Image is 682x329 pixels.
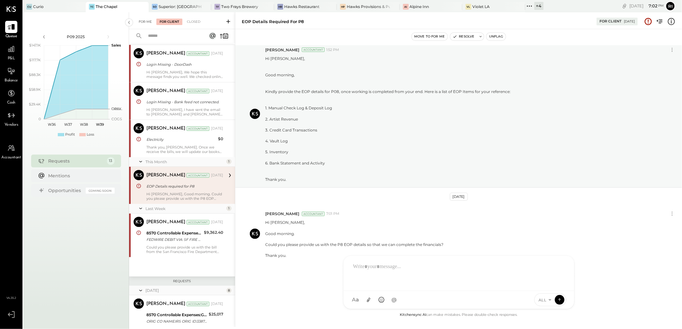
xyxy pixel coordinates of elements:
[226,206,232,211] div: 1
[326,211,339,216] span: 7:01 PM
[0,65,22,84] a: Balance
[211,51,223,56] div: [DATE]
[486,33,506,40] button: Unflag
[146,107,223,116] div: Hi [PERSON_NAME], I have sent the email to [PERSON_NAME] and [PERSON_NAME]. Once the bank feed is...
[0,109,22,128] a: Vendors
[29,102,41,106] text: $29.4K
[146,318,207,325] div: ORIG CO NAME:IRS ORIG ID:3387702000 DESC DATE:031425 CO ENTRY DESCR:USATAXPYMTSEC:CCD TRACE#:0610...
[26,4,32,10] div: Cu
[146,99,221,105] div: Login Missing - Bank feed not connected.
[391,297,397,303] span: @
[221,4,258,9] div: Two Frays Brewery
[277,4,283,10] div: HR
[187,302,209,306] div: Accountant
[350,294,362,306] button: Aa
[146,230,202,236] div: 8570 Controllable Expenses:General & Administrative Expenses:Licenses, Taxes & Fees
[146,172,185,179] div: [PERSON_NAME]
[665,1,676,11] button: Ri
[326,47,339,53] span: 1:52 PM
[184,19,204,25] div: Closed
[412,33,448,40] button: Move to for me
[450,193,468,201] div: [DATE]
[146,61,221,68] div: Login Missing - DoorDash
[187,220,209,224] div: Accountant
[111,117,122,121] text: COGS
[2,155,21,161] span: Accountant
[146,301,185,307] div: [PERSON_NAME]
[211,89,223,94] div: [DATE]
[629,3,664,9] div: [DATE]
[146,145,223,154] div: Thank you, [PERSON_NAME]. Once we receive the bills, we will update our books accordingly. Could ...
[29,72,41,77] text: $88.3K
[146,219,185,225] div: [PERSON_NAME]
[136,19,155,25] div: For Me
[48,187,83,194] div: Opportunities
[146,70,223,79] div: Hi [PERSON_NAME], We hope this message finds you well. We checked online to see if we could add a...
[132,279,232,283] div: Requests
[0,142,22,161] a: Accountant
[152,4,158,10] div: SO
[242,19,304,25] div: EOP Details required for P8
[624,19,635,24] div: [DATE]
[265,220,443,258] p: Hi [PERSON_NAME], Good morning. Could you please provide us with the P8 EOP details so that we ca...
[49,34,103,39] div: P09 2025
[146,245,223,254] div: Could you please provide us with the bill from the San Francisco Fire Department Bureau of Fire P...
[302,47,325,52] div: Accountant
[209,311,223,317] div: $25,017
[4,122,18,128] span: Vendors
[65,132,75,137] div: Profit
[145,159,225,164] div: This Month
[187,51,209,56] div: Accountant
[89,4,95,10] div: TC
[146,236,202,243] div: FEDWIRE DEBIT VIA: SF FIRE CU/321076506 A/C: [PERSON_NAME] SF CA 94110 US REF: PAYMENT FLEETWOOD ...
[599,19,622,24] div: For Client
[156,19,182,25] div: For Client
[146,312,207,318] div: 8570 Controllable Expenses:General & Administrative Expenses:Licenses, Taxes & Fees
[29,58,41,62] text: $117.7K
[5,34,17,39] span: Queue
[187,89,209,93] div: Accountant
[226,288,232,293] div: 8
[621,3,628,9] div: copy link
[211,126,223,131] div: [DATE]
[7,100,15,106] span: Cash
[29,43,41,47] text: $147.1K
[389,294,400,306] button: @
[8,56,15,62] span: P&L
[86,188,115,194] div: Coming Soon
[96,122,104,127] text: W39
[80,122,88,127] text: W38
[538,297,546,303] span: ALL
[356,297,359,303] span: a
[284,4,319,9] div: Hawks Restaurant
[4,78,18,84] span: Balance
[450,33,477,40] button: Resolve
[146,125,185,132] div: [PERSON_NAME]
[265,211,299,216] span: [PERSON_NAME]
[146,136,216,143] div: Electricity
[64,122,72,127] text: W37
[29,87,41,92] text: $58.9K
[87,132,94,137] div: Loss
[96,4,117,9] div: The Chapel
[466,4,471,10] div: VL
[111,43,121,47] text: Sales
[107,157,115,165] div: 13
[211,173,223,178] div: [DATE]
[0,21,22,39] a: Queue
[214,4,220,10] div: TF
[347,4,390,9] div: Hawks Provisions & Public House
[145,288,225,293] div: [DATE]
[410,4,429,9] div: Alpine Inn
[302,212,325,216] div: Accountant
[111,106,122,111] text: OPEX
[534,2,544,10] div: + 4
[187,126,209,131] div: Accountant
[340,4,346,10] div: HP
[159,4,202,9] div: Superior: [GEOGRAPHIC_DATA]
[146,50,185,57] div: [PERSON_NAME]
[39,117,41,121] text: 0
[48,122,56,127] text: W36
[403,4,409,10] div: AI
[146,183,221,190] div: EOP Details required for P8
